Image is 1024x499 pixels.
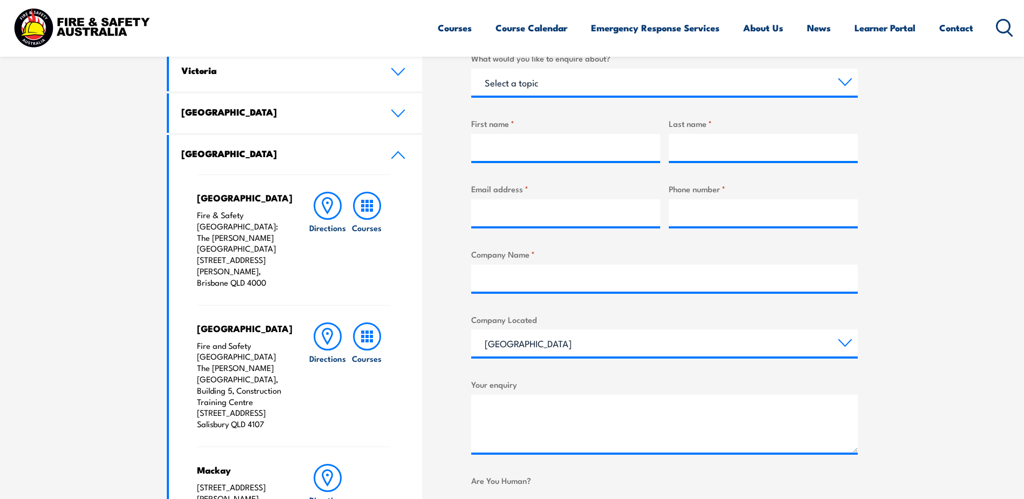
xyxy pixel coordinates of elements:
a: [GEOGRAPHIC_DATA] [169,93,423,133]
a: News [807,14,831,42]
h6: Courses [352,222,382,233]
a: [GEOGRAPHIC_DATA] [169,135,423,174]
a: Courses [348,192,386,288]
a: Learner Portal [855,14,916,42]
label: Your enquiry [471,378,858,390]
a: Victoria [169,52,423,91]
h4: [GEOGRAPHIC_DATA] [197,322,287,334]
h6: Directions [309,353,346,364]
a: Course Calendar [496,14,567,42]
h4: [GEOGRAPHIC_DATA] [181,147,375,159]
label: Last name [669,117,858,130]
a: Emergency Response Services [591,14,720,42]
label: Email address [471,183,660,195]
a: Courses [348,322,386,430]
label: First name [471,117,660,130]
label: Are You Human? [471,474,858,487]
h6: Directions [309,222,346,233]
p: Fire & Safety [GEOGRAPHIC_DATA]: The [PERSON_NAME][GEOGRAPHIC_DATA] [STREET_ADDRESS][PERSON_NAME]... [197,210,287,288]
a: Contact [939,14,973,42]
h4: [GEOGRAPHIC_DATA] [181,106,375,118]
label: What would you like to enquire about? [471,52,858,64]
h4: Victoria [181,64,375,76]
a: Directions [308,322,347,430]
a: Directions [308,192,347,288]
h6: Courses [352,353,382,364]
h4: [GEOGRAPHIC_DATA] [197,192,287,204]
a: About Us [743,14,783,42]
label: Company Name [471,248,858,260]
label: Phone number [669,183,858,195]
h4: Mackay [197,464,287,476]
p: Fire and Safety [GEOGRAPHIC_DATA] The [PERSON_NAME][GEOGRAPHIC_DATA], Building 5, Construction Tr... [197,340,287,430]
label: Company Located [471,313,858,326]
a: Courses [438,14,472,42]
